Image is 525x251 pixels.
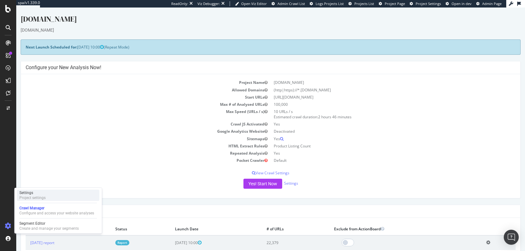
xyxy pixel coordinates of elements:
[9,149,254,156] td: Pocket Crawler
[254,86,499,93] td: [URL][DOMAIN_NAME]
[99,233,113,238] a: Report
[302,107,335,112] span: 2 hours 46 minutes
[482,1,502,6] span: Admin Page
[246,228,313,242] td: 22,379
[4,32,504,47] div: (Repeat Mode)
[9,57,499,63] h4: Configure your New Analysis Now!
[316,1,344,6] span: Logs Projects List
[254,100,499,113] td: 10 URLs / s Estimated crawl duration:
[9,37,61,42] strong: Next Launch Scheduled for:
[9,100,254,113] td: Max Speed (URLs / s)
[348,1,374,6] a: Projects List
[313,215,465,228] th: Exclude from ActionBoard
[379,1,405,6] a: Project Page
[154,215,246,228] th: Launch Date
[19,226,79,231] div: Create and manage your segments
[94,215,154,228] th: Status
[9,113,254,120] td: Crawl JS Activated
[410,1,441,6] a: Project Settings
[9,142,254,149] td: Repeated Analysis
[277,1,305,6] span: Admin Crawl List
[310,1,344,6] a: Logs Projects List
[14,233,38,238] a: [DATE] report
[4,19,504,26] div: [DOMAIN_NAME]
[254,79,499,86] td: (http|https)://*.[DOMAIN_NAME]
[246,215,313,228] th: # of URLs
[17,190,99,201] a: SettingsProject settings
[9,201,499,207] h4: Last 10 Crawls
[9,93,254,100] td: Max # of Analysed URLs
[254,120,499,127] td: Deactivated
[354,1,374,6] span: Projects List
[476,1,502,6] a: Admin Page
[504,230,519,245] div: Open Intercom Messenger
[254,71,499,79] td: [DOMAIN_NAME]
[254,142,499,149] td: Yes
[227,171,266,181] button: Yes! Start Now
[272,1,305,6] a: Admin Crawl List
[9,120,254,127] td: Google Analytics Website
[254,93,499,100] td: 100,000
[268,173,282,178] a: Settings
[416,1,441,6] span: Project Settings
[452,1,472,6] span: Open in dev
[9,215,94,228] th: Analysis
[9,86,254,93] td: Start URLs
[19,211,94,216] div: Configure and access your website analyses
[254,135,499,142] td: Product Listing Count
[254,113,499,120] td: Yes
[19,221,79,226] div: Segment Editor
[9,79,254,86] td: Allowed Domains
[4,6,504,19] div: [DOMAIN_NAME]
[19,206,94,211] div: Crawl Manager
[235,1,267,6] a: Open Viz Editor
[446,1,472,6] a: Open in dev
[385,1,405,6] span: Project Page
[9,128,254,135] td: Sitemaps
[17,220,99,232] a: Segment EditorCreate and manage your segments
[241,1,267,6] span: Open Viz Editor
[19,190,46,195] div: Settings
[61,37,87,42] span: [DATE] 10:00
[197,1,220,6] div: Viz Debugger:
[9,135,254,142] td: HTML Extract Rules
[17,205,99,216] a: Crawl ManagerConfigure and access your website analyses
[171,1,188,6] div: ReadOnly:
[254,149,499,156] td: Default
[159,233,185,238] span: [DATE] 10:00
[9,71,254,79] td: Project Name
[19,195,46,200] div: Project settings
[254,128,499,135] td: Yes
[9,163,499,168] p: View Crawl Settings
